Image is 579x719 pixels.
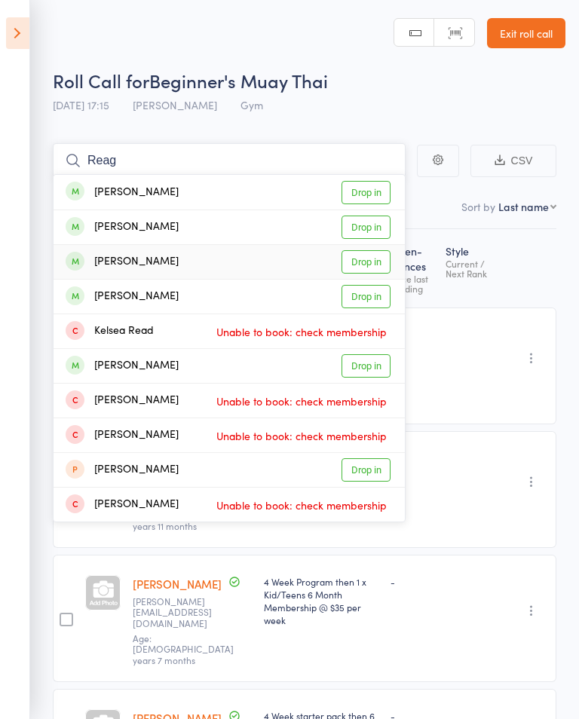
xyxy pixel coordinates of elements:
[391,575,433,588] div: -
[240,97,263,112] span: Gym
[213,424,391,447] span: Unable to book: check membership
[342,458,391,482] a: Drop in
[342,216,391,239] a: Drop in
[498,199,549,214] div: Last name
[66,392,179,409] div: [PERSON_NAME]
[342,250,391,274] a: Drop in
[213,390,391,412] span: Unable to book: check membership
[66,288,179,305] div: [PERSON_NAME]
[53,68,149,93] span: Roll Call for
[461,199,495,214] label: Sort by
[66,184,179,201] div: [PERSON_NAME]
[342,285,391,308] a: Drop in
[391,274,433,293] div: since last grading
[213,494,391,516] span: Unable to book: check membership
[470,145,556,177] button: CSV
[391,451,433,464] div: -
[66,427,179,444] div: [PERSON_NAME]
[133,576,222,592] a: [PERSON_NAME]
[133,97,217,112] span: [PERSON_NAME]
[66,253,179,271] div: [PERSON_NAME]
[213,320,391,343] span: Unable to book: check membership
[66,357,179,375] div: [PERSON_NAME]
[440,236,501,301] div: Style
[446,259,495,278] div: Current / Next Rank
[487,18,565,48] a: Exit roll call
[264,575,378,626] div: 4 Week Program then 1 x Kid/Teens 6 Month Membership @ $35 per week
[66,219,179,236] div: [PERSON_NAME]
[342,181,391,204] a: Drop in
[391,328,433,341] div: -
[53,97,109,112] span: [DATE] 17:15
[384,236,440,301] div: Atten­dances
[149,68,328,93] span: Beginner's Muay Thai
[66,496,179,513] div: [PERSON_NAME]
[342,354,391,378] a: Drop in
[66,323,154,340] div: Kelsea Read
[66,461,179,479] div: [PERSON_NAME]
[133,632,234,666] span: Age: [DEMOGRAPHIC_DATA] years 7 months
[53,143,406,178] input: Search by name
[133,596,231,629] small: Nathanboulton@live.com.au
